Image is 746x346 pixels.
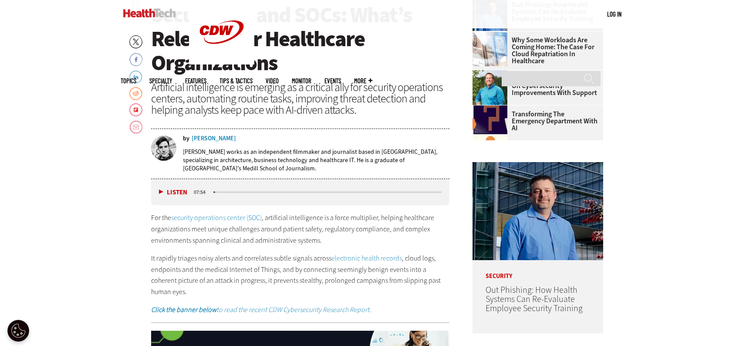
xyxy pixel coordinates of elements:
p: Security [473,260,603,279]
button: Open Preferences [7,320,29,342]
button: Listen [159,189,187,196]
a: Click the banner belowto read the recent CDW Cybersecurity Research Report. [151,305,371,314]
a: [PERSON_NAME] [192,136,236,142]
a: security operations center (SOC) [171,213,262,222]
span: More [354,78,372,84]
div: Cookie Settings [7,320,29,342]
img: illustration of question mark [473,105,507,140]
p: For the , artificial intelligence is a force multiplier, helping healthcare organizations meet un... [151,212,450,246]
a: Rural Health Systems Take On Cybersecurity Improvements with Support [473,75,598,96]
a: illustration of question mark [473,105,512,112]
div: User menu [607,10,621,19]
a: Tips & Tactics [219,78,253,84]
img: Scott Currie [473,162,603,260]
a: MonITor [292,78,311,84]
p: It rapidly triages noisy alerts and correlates subtle signals across , cloud logs, endpoints and ... [151,253,450,297]
a: electronic health records [331,254,402,263]
span: by [183,136,189,142]
img: nathan eddy [151,136,176,161]
div: duration [192,188,212,196]
a: Jim Roeder [473,70,512,77]
div: Artificial intelligence is emerging as a critical ally for security operations centers, automatin... [151,81,450,115]
a: Out Phishing: How Health Systems Can Re-Evaluate Employee Security Training [486,284,583,314]
span: Specialty [149,78,172,84]
a: Features [185,78,206,84]
img: Jim Roeder [473,70,507,105]
a: Events [324,78,341,84]
strong: Click the banner below [151,305,216,314]
a: Log in [607,10,621,18]
a: Video [266,78,279,84]
a: CDW [189,58,254,67]
span: Topics [121,78,136,84]
em: to read the recent CDW Cybersecurity Research Report. [151,305,371,314]
a: Transforming the Emergency Department with AI [473,111,598,132]
img: Home [123,9,176,17]
p: [PERSON_NAME] works as an independent filmmaker and journalist based in [GEOGRAPHIC_DATA], specia... [183,148,450,173]
div: media player [151,179,450,205]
